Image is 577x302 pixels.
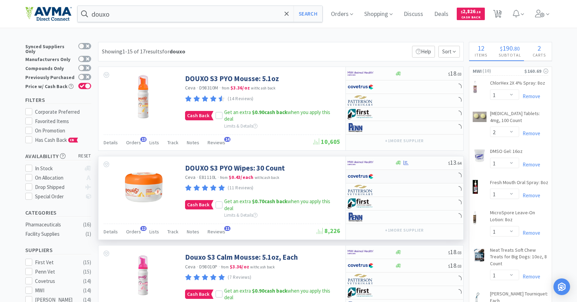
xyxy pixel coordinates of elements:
img: 77fca1acd8b6420a9015268ca798ef17_1.png [348,171,374,182]
span: 12 [478,44,484,52]
span: · [197,174,198,180]
a: Remove [519,230,540,236]
span: Get an extra when you apply this deal [224,287,330,301]
span: from [221,265,229,269]
a: DOUXO S3 PYO Wipes: 30 Count [185,163,285,173]
p: Help [412,46,435,58]
span: $0.90 [252,287,264,294]
div: Facility Supplies [25,230,81,238]
span: MWI [473,67,482,75]
img: e8deb52aa83d48038f3396ad704a481e_7898.png [473,80,478,94]
a: [MEDICAL_DATA] Tablets: 4mg, 100 Count [490,110,548,127]
div: ( 15 ) [83,268,91,276]
span: Has Cash Back [35,137,78,143]
span: 80 [514,45,520,52]
span: Lists [149,228,159,235]
div: Special Order [35,192,81,201]
h4: Items [469,52,493,58]
span: $ [448,71,450,77]
img: 0168f1a02894482ea11382cea6e3a8c3_232655.png [473,211,477,225]
a: ChlorHex 2X 4% Spray: 8oz [490,80,545,89]
span: $ [448,161,450,166]
span: · [197,85,198,91]
strong: cash back [252,198,287,205]
h5: Suppliers [25,246,91,254]
img: 67d67680309e4a0bb49a5ff0391dcc42_6.png [348,198,374,209]
span: · [197,264,198,270]
a: DOUXO S3 PYO Mousse: 5.1oz [185,74,279,83]
span: Cash Back [461,16,481,20]
span: D98310M [199,85,218,91]
a: Neat Treats Soft Chew Treats for Big Dogs: 10oz, 8 Count [490,247,548,270]
span: 11 [224,226,230,231]
div: ( 1 ) [86,230,91,238]
h5: Categories [25,209,91,217]
span: Track [167,228,178,235]
strong: $3.36 / oz [230,264,249,270]
a: Fresh Mouth Oral Spray: 8oz [490,179,548,189]
img: 77fca1acd8b6420a9015268ca798ef17_1.png [348,260,374,271]
a: DMSO Gel: 16oz [490,148,523,158]
div: ( 15 ) [83,258,91,267]
div: Drop Shipped [35,183,81,191]
span: 18 [448,248,462,256]
p: (11 Reviews) [228,184,254,192]
a: 12 [490,12,505,18]
span: Orders [126,139,141,146]
img: f6b2451649754179b5b4e0c70c3f7cb0_2.png [348,158,374,168]
strong: $0.43 / each [229,174,254,180]
a: Ceva [185,85,196,91]
span: · [219,264,220,270]
span: ( 10 ) [482,68,524,75]
a: Remove [519,161,540,168]
span: 18 [448,261,462,269]
div: First Vet [35,258,78,267]
img: 9637b8d9f872495fbe8bef2e0c7f06f2_7925.png [473,149,487,163]
a: MicroSpore Leave-On Lotion: 8oz [490,209,548,226]
a: Discuss [401,11,426,17]
a: Remove [519,192,540,199]
h5: Filters [25,96,91,104]
p: (14 Reviews) [228,95,254,103]
span: 2 [537,44,541,52]
p: (7 Reviews) [228,274,251,281]
span: Limits & Details [224,123,257,129]
h5: Availability [25,152,91,160]
div: Compounds Only [25,65,75,71]
span: Notes [187,139,199,146]
div: Favorited Items [35,117,91,126]
a: $2,826.18Cash Back [457,5,485,23]
span: 10,605 [313,138,340,146]
a: Ceva [185,174,196,180]
div: . [493,45,527,52]
strong: cash back [252,109,287,115]
div: ( 14 ) [83,286,91,295]
div: Penn Vet [35,268,78,276]
div: Showing 1-15 of 17 results [102,47,185,56]
span: · [219,85,221,91]
span: Sort [438,46,460,58]
img: 653f18fde6ed4ff99c0ce854f7d2d6b1_404043.png [116,163,170,208]
img: f6b2451649754179b5b4e0c70c3f7cb0_2.png [348,68,374,79]
span: . 03 [456,71,462,77]
img: 0cfbe5d02ffb413e900c0b2c9375f6d2_329020.png [121,252,166,297]
strong: douxo [169,48,185,55]
span: 12 [140,226,147,231]
span: $0.90 [252,109,264,115]
img: 67d67680309e4a0bb49a5ff0391dcc42_6.png [348,287,374,298]
a: Douxo S3 Calm Mousse: 5.1oz, Each [185,252,298,262]
span: reset [78,153,91,160]
div: Price w/ Cash Back [25,83,75,89]
span: from [220,175,228,180]
span: Lists [149,139,159,146]
span: Get an extra when you apply this deal [224,198,330,212]
span: with cash back [255,175,279,180]
div: Covetrus [35,277,78,285]
button: +1more supplier [382,225,427,235]
img: 8c3acd8c94824cd1b35c921972268cec_328840.png [135,74,151,119]
div: On Promotion [35,127,91,135]
img: 67d67680309e4a0bb49a5ff0391dcc42_6.png [348,109,374,119]
span: . 18 [475,10,481,14]
span: $ [461,10,463,14]
span: 13 [140,137,147,142]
